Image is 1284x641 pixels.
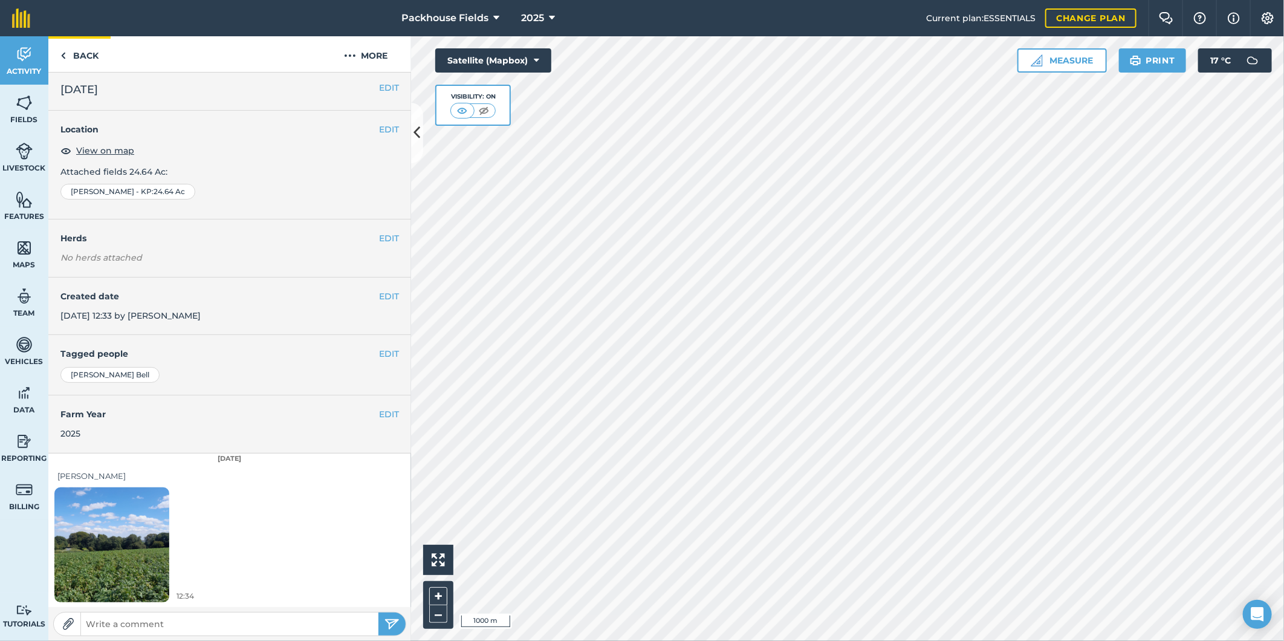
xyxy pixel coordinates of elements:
[177,590,194,602] span: 12:34
[16,481,33,499] img: svg+xml;base64,PD94bWwgdmVyc2lvbj0iMS4wIiBlbmNvZGluZz0idXRmLTgiPz4KPCEtLSBHZW5lcmF0b3I6IEFkb2JlIE...
[1228,11,1240,25] img: svg+xml;base64,PHN2ZyB4bWxucz0iaHR0cDovL3d3dy53My5vcmcvMjAwMC9zdmciIHdpZHRoPSIxNyIgaGVpZ2h0PSIxNy...
[60,143,71,158] img: svg+xml;base64,PHN2ZyB4bWxucz0iaHR0cDovL3d3dy53My5vcmcvMjAwMC9zdmciIHdpZHRoPSIxOCIgaGVpZ2h0PSIyNC...
[60,123,399,136] h4: Location
[57,470,402,483] div: [PERSON_NAME]
[152,187,185,197] span: : 24.64 Ac
[60,143,134,158] button: View on map
[429,605,447,623] button: –
[344,48,356,63] img: svg+xml;base64,PHN2ZyB4bWxucz0iaHR0cDovL3d3dy53My5vcmcvMjAwMC9zdmciIHdpZHRoPSIyMCIgaGVpZ2h0PSIyNC...
[1198,48,1272,73] button: 17 °C
[16,142,33,160] img: svg+xml;base64,PD94bWwgdmVyc2lvbj0iMS4wIiBlbmNvZGluZz0idXRmLTgiPz4KPCEtLSBHZW5lcmF0b3I6IEFkb2JlIE...
[60,81,399,98] h2: [DATE]
[60,290,399,303] h4: Created date
[435,48,551,73] button: Satellite (Mapbox)
[429,587,447,605] button: +
[71,187,152,197] span: [PERSON_NAME] - KP
[16,94,33,112] img: svg+xml;base64,PHN2ZyB4bWxucz0iaHR0cDovL3d3dy53My5vcmcvMjAwMC9zdmciIHdpZHRoPSI1NiIgaGVpZ2h0PSI2MC...
[60,427,399,440] div: 2025
[320,36,411,72] button: More
[379,81,399,94] button: EDIT
[1017,48,1107,73] button: Measure
[379,123,399,136] button: EDIT
[16,239,33,257] img: svg+xml;base64,PHN2ZyB4bWxucz0iaHR0cDovL3d3dy53My5vcmcvMjAwMC9zdmciIHdpZHRoPSI1NiIgaGVpZ2h0PSI2MC...
[432,553,445,567] img: Four arrows, one pointing top left, one top right, one bottom right and the last bottom left
[1119,48,1187,73] button: Print
[379,290,399,303] button: EDIT
[521,11,544,25] span: 2025
[76,144,134,157] span: View on map
[384,617,400,631] img: svg+xml;base64,PHN2ZyB4bWxucz0iaHR0cDovL3d3dy53My5vcmcvMjAwMC9zdmciIHdpZHRoPSIyNSIgaGVpZ2h0PSIyNC...
[60,347,399,360] h4: Tagged people
[60,251,411,264] em: No herds attached
[1260,12,1275,24] img: A cog icon
[379,232,399,245] button: EDIT
[476,105,491,117] img: svg+xml;base64,PHN2ZyB4bWxucz0iaHR0cDovL3d3dy53My5vcmcvMjAwMC9zdmciIHdpZHRoPSI1MCIgaGVpZ2h0PSI0MC...
[12,8,30,28] img: fieldmargin Logo
[16,605,33,616] img: svg+xml;base64,PD94bWwgdmVyc2lvbj0iMS4wIiBlbmNvZGluZz0idXRmLTgiPz4KPCEtLSBHZW5lcmF0b3I6IEFkb2JlIE...
[1031,54,1043,67] img: Ruler icon
[16,190,33,209] img: svg+xml;base64,PHN2ZyB4bWxucz0iaHR0cDovL3d3dy53My5vcmcvMjAwMC9zdmciIHdpZHRoPSI1NiIgaGVpZ2h0PSI2MC...
[379,408,399,421] button: EDIT
[60,408,399,421] h4: Farm Year
[1045,8,1136,28] a: Change plan
[450,92,496,102] div: Visibility: On
[1159,12,1173,24] img: Two speech bubbles overlapping with the left bubble in the forefront
[60,48,66,63] img: svg+xml;base64,PHN2ZyB4bWxucz0iaHR0cDovL3d3dy53My5vcmcvMjAwMC9zdmciIHdpZHRoPSI5IiBoZWlnaHQ9IjI0Ii...
[62,618,74,630] img: Paperclip icon
[60,232,411,245] h4: Herds
[48,278,411,336] div: [DATE] 12:33 by [PERSON_NAME]
[926,11,1036,25] span: Current plan : ESSENTIALS
[16,45,33,63] img: svg+xml;base64,PD94bWwgdmVyc2lvbj0iMS4wIiBlbmNvZGluZz0idXRmLTgiPz4KPCEtLSBHZW5lcmF0b3I6IEFkb2JlIE...
[81,616,378,633] input: Write a comment
[401,11,488,25] span: Packhouse Fields
[48,36,111,72] a: Back
[1240,48,1265,73] img: svg+xml;base64,PD94bWwgdmVyc2lvbj0iMS4wIiBlbmNvZGluZz0idXRmLTgiPz4KPCEtLSBHZW5lcmF0b3I6IEFkb2JlIE...
[1193,12,1207,24] img: A question mark icon
[16,336,33,354] img: svg+xml;base64,PD94bWwgdmVyc2lvbj0iMS4wIiBlbmNvZGluZz0idXRmLTgiPz4KPCEtLSBHZW5lcmF0b3I6IEFkb2JlIE...
[455,105,470,117] img: svg+xml;base64,PHN2ZyB4bWxucz0iaHR0cDovL3d3dy53My5vcmcvMjAwMC9zdmciIHdpZHRoPSI1MCIgaGVpZ2h0PSI0MC...
[16,287,33,305] img: svg+xml;base64,PD94bWwgdmVyc2lvbj0iMS4wIiBlbmNvZGluZz0idXRmLTgiPz4KPCEtLSBHZW5lcmF0b3I6IEFkb2JlIE...
[48,454,411,464] div: [DATE]
[16,432,33,451] img: svg+xml;base64,PD94bWwgdmVyc2lvbj0iMS4wIiBlbmNvZGluZz0idXRmLTgiPz4KPCEtLSBHZW5lcmF0b3I6IEFkb2JlIE...
[60,165,399,178] p: Attached fields 24.64 Ac :
[1243,600,1272,629] div: Open Intercom Messenger
[60,367,160,383] div: [PERSON_NAME] Bell
[16,384,33,402] img: svg+xml;base64,PD94bWwgdmVyc2lvbj0iMS4wIiBlbmNvZGluZz0idXRmLTgiPz4KPCEtLSBHZW5lcmF0b3I6IEFkb2JlIE...
[1210,48,1231,73] span: 17 ° C
[379,347,399,360] button: EDIT
[54,468,169,621] img: Loading spinner
[1130,53,1141,68] img: svg+xml;base64,PHN2ZyB4bWxucz0iaHR0cDovL3d3dy53My5vcmcvMjAwMC9zdmciIHdpZHRoPSIxOSIgaGVpZ2h0PSIyNC...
